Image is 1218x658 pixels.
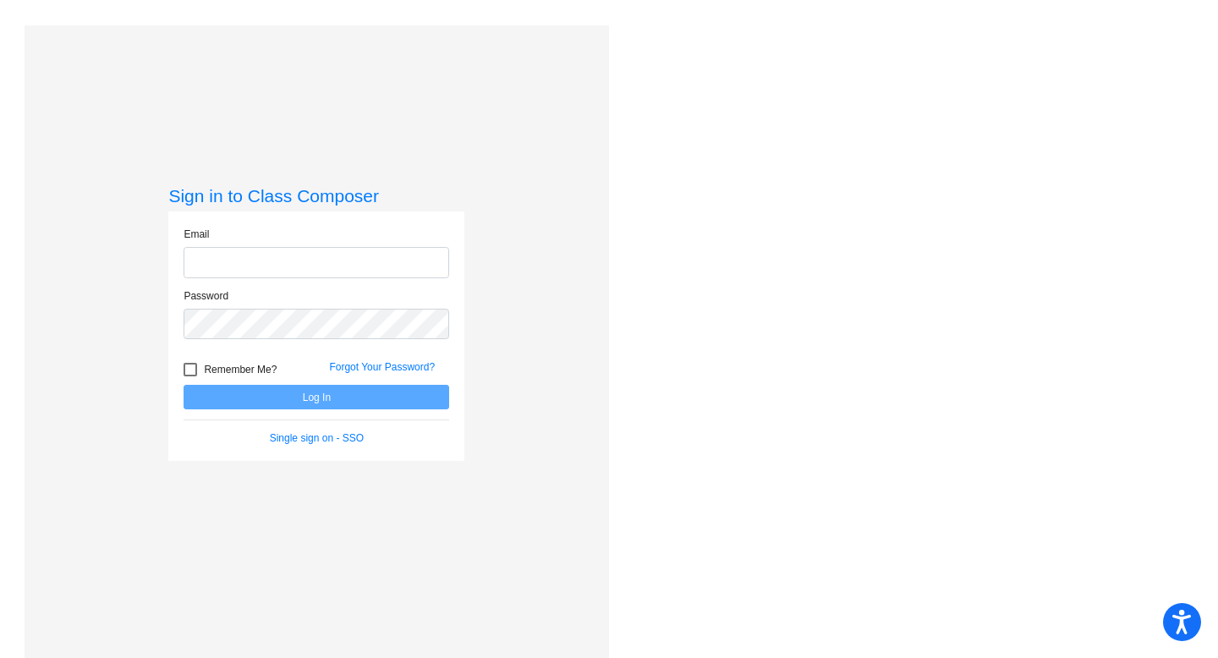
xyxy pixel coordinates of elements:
a: Forgot Your Password? [329,361,435,373]
label: Password [184,288,228,304]
button: Log In [184,385,449,409]
a: Single sign on - SSO [270,432,364,444]
label: Email [184,227,209,242]
span: Remember Me? [204,359,277,380]
h3: Sign in to Class Composer [168,185,464,206]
